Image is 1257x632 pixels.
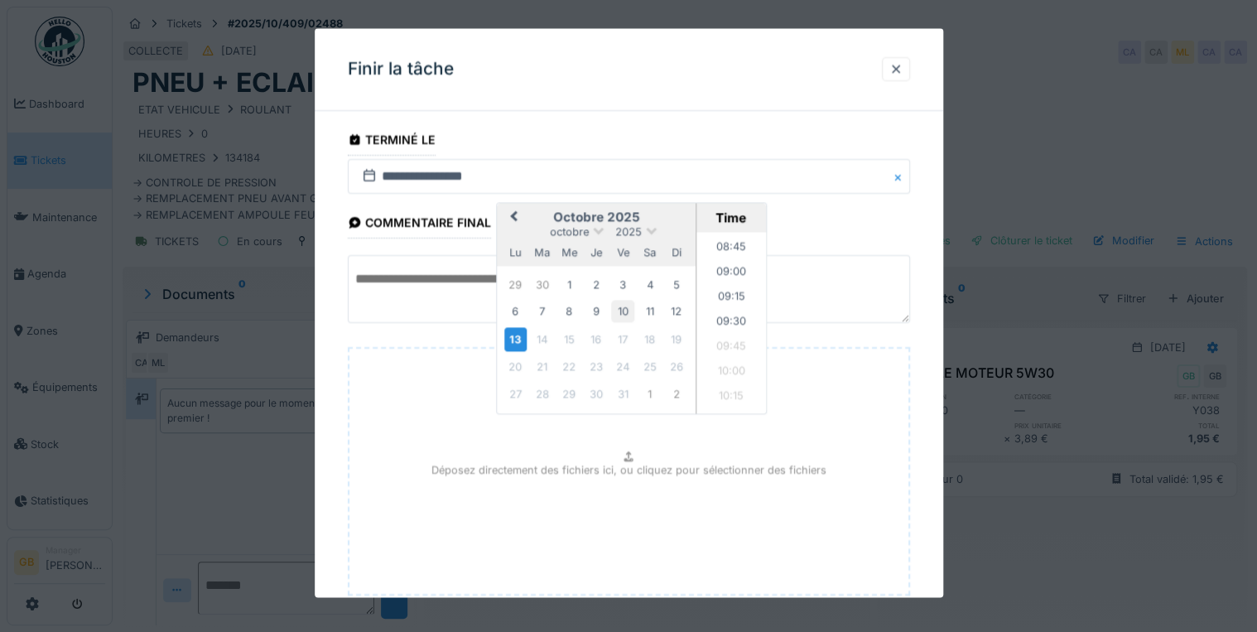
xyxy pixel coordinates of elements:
div: Choose mercredi 8 octobre 2025 [558,301,580,323]
div: Not available mercredi 29 octobre 2025 [558,383,580,405]
div: Not available dimanche 2 novembre 2025 [666,383,688,405]
div: Choose mardi 30 septembre 2025 [531,273,553,296]
li: 10:15 [696,386,767,411]
div: mardi [531,242,553,264]
div: Choose samedi 4 octobre 2025 [638,273,661,296]
div: Not available vendredi 31 octobre 2025 [612,383,634,405]
div: Choose lundi 13 octobre 2025 [504,327,527,351]
div: Choose mardi 7 octobre 2025 [531,301,553,323]
li: 09:15 [696,287,767,311]
p: Déposez directement des fichiers ici, ou cliquez pour sélectionner des fichiers [431,463,826,479]
li: 09:45 [696,336,767,361]
div: Month octobre, 2025 [502,272,690,408]
div: Not available jeudi 30 octobre 2025 [585,383,607,405]
li: 10:30 [696,411,767,436]
span: 2025 [615,226,642,239]
div: Not available mercredi 22 octobre 2025 [558,356,580,379]
h3: Finir la tâche [348,59,454,80]
div: Not available vendredi 17 octobre 2025 [612,328,634,350]
div: Time [701,210,762,226]
div: Choose dimanche 5 octobre 2025 [666,273,688,296]
span: octobre [550,226,589,239]
div: jeudi [585,242,607,264]
div: Not available mardi 28 octobre 2025 [531,383,553,405]
div: Not available lundi 27 octobre 2025 [504,383,527,405]
div: Not available mardi 21 octobre 2025 [531,356,553,379]
button: Previous Month [498,205,525,232]
div: Not available dimanche 19 octobre 2025 [666,328,688,350]
ul: Time [696,233,767,414]
div: Choose jeudi 9 octobre 2025 [585,301,607,323]
div: Commentaire final [348,210,492,239]
div: lundi [504,242,527,264]
div: Choose samedi 11 octobre 2025 [638,301,661,323]
li: 09:30 [696,311,767,336]
div: Not available vendredi 24 octobre 2025 [612,356,634,379]
div: dimanche [666,242,688,264]
div: Not available jeudi 23 octobre 2025 [585,356,607,379]
div: Choose jeudi 2 octobre 2025 [585,273,607,296]
div: Not available jeudi 16 octobre 2025 [585,328,607,350]
div: Choose vendredi 3 octobre 2025 [612,273,634,296]
div: Not available samedi 18 octobre 2025 [638,328,661,350]
div: Not available mardi 14 octobre 2025 [531,328,553,350]
div: samedi [638,242,661,264]
div: Choose lundi 29 septembre 2025 [504,273,527,296]
div: Choose dimanche 12 octobre 2025 [666,301,688,323]
div: Choose vendredi 10 octobre 2025 [612,301,634,323]
button: Close [892,159,910,194]
h2: octobre 2025 [497,210,696,225]
li: 10:00 [696,361,767,386]
div: Not available mercredi 15 octobre 2025 [558,328,580,350]
li: 09:00 [696,262,767,287]
div: vendredi [612,242,634,264]
div: Not available lundi 20 octobre 2025 [504,356,527,379]
div: Not available dimanche 26 octobre 2025 [666,356,688,379]
div: mercredi [558,242,580,264]
div: Not available samedi 25 octobre 2025 [638,356,661,379]
div: Not available samedi 1 novembre 2025 [638,383,661,405]
div: Choose lundi 6 octobre 2025 [504,301,527,323]
li: 08:45 [696,237,767,262]
div: Terminé le [348,128,436,156]
div: Choose mercredi 1 octobre 2025 [558,273,580,296]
